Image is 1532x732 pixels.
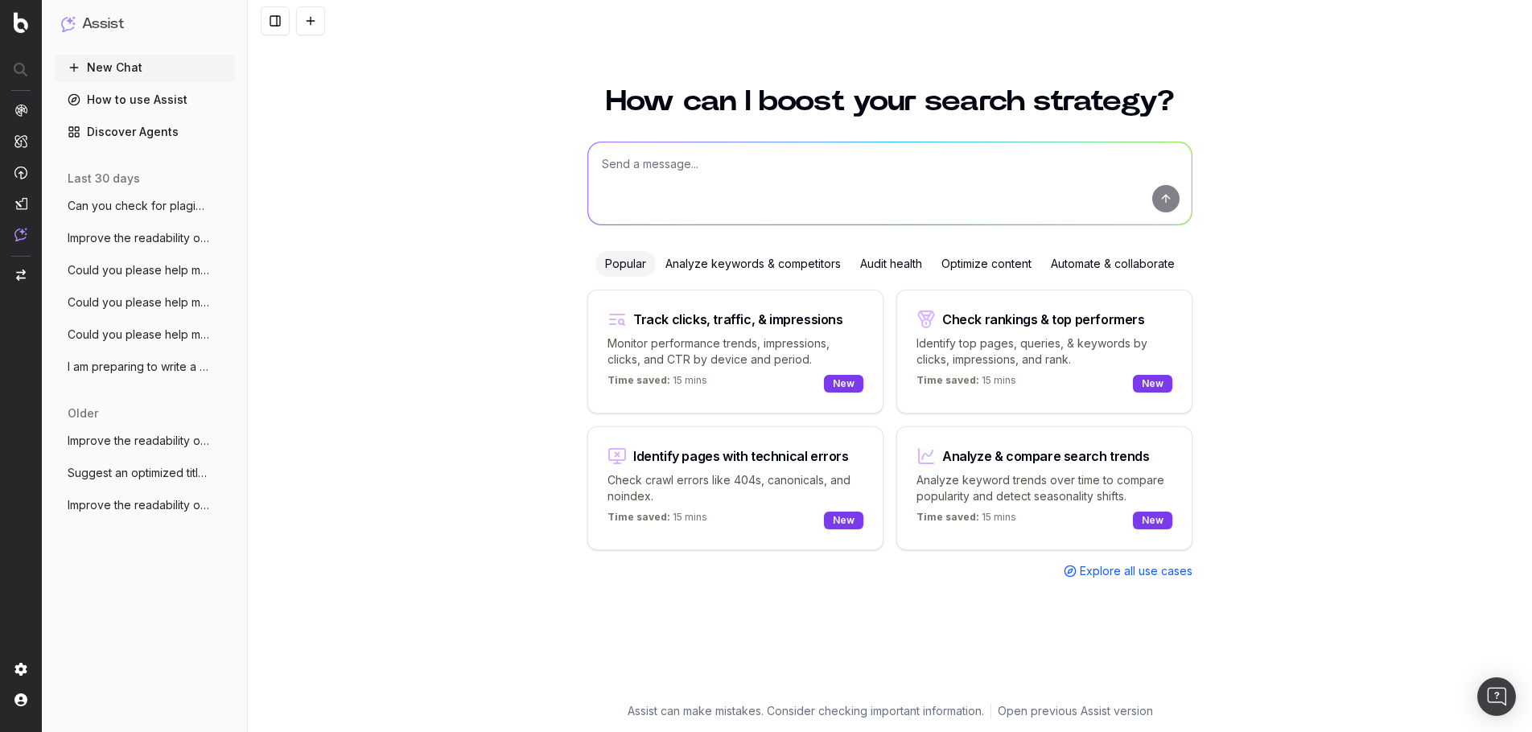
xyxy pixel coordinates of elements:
[55,428,235,454] button: Improve the readability of Relax in a Ne
[55,55,235,80] button: New Chat
[916,374,979,386] span: Time saved:
[1064,563,1192,579] a: Explore all use cases
[14,134,27,148] img: Intelligence
[607,374,670,386] span: Time saved:
[55,257,235,283] button: Could you please help me write an outlin
[16,269,26,281] img: Switch project
[998,703,1153,719] a: Open previous Assist version
[607,472,863,504] p: Check crawl errors like 404s, canonicals, and noindex.
[55,225,235,251] button: Improve the readability of this page: ht
[824,375,863,393] div: New
[932,251,1041,277] div: Optimize content
[55,193,235,219] button: Can you check for plagiarism?
[55,119,235,145] a: Discover Agents
[55,460,235,486] button: Suggest an optimized title and descripti
[68,198,209,214] span: Can you check for plagiarism?
[1133,375,1172,393] div: New
[68,359,209,375] span: I am preparing to write a blog post abou
[55,290,235,315] button: Could you please help me create 500-600
[14,228,27,241] img: Assist
[61,13,229,35] button: Assist
[14,663,27,676] img: Setting
[607,374,707,393] p: 15 mins
[587,87,1192,116] h1: How can I boost your search strategy?
[942,450,1150,463] div: Analyze & compare search trends
[607,335,863,368] p: Monitor performance trends, impressions, clicks, and CTR by device and period.
[916,374,1016,393] p: 15 mins
[1477,677,1516,716] div: Open Intercom Messenger
[68,230,209,246] span: Improve the readability of this page: ht
[607,511,670,523] span: Time saved:
[55,87,235,113] a: How to use Assist
[55,492,235,518] button: Improve the readability of Running out o
[656,251,850,277] div: Analyze keywords & competitors
[68,171,140,187] span: last 30 days
[68,433,209,449] span: Improve the readability of Relax in a Ne
[1133,512,1172,529] div: New
[942,313,1145,326] div: Check rankings & top performers
[68,327,209,343] span: Could you please help me find frequency
[14,166,27,179] img: Activation
[916,511,979,523] span: Time saved:
[61,16,76,31] img: Assist
[55,354,235,380] button: I am preparing to write a blog post abou
[628,703,984,719] p: Assist can make mistakes. Consider checking important information.
[850,251,932,277] div: Audit health
[55,322,235,347] button: Could you please help me find frequency
[1041,251,1184,277] div: Automate & collaborate
[607,511,707,530] p: 15 mins
[14,197,27,210] img: Studio
[916,472,1172,504] p: Analyze keyword trends over time to compare popularity and detect seasonality shifts.
[1080,563,1192,579] span: Explore all use cases
[824,512,863,529] div: New
[68,262,209,278] span: Could you please help me write an outlin
[595,251,656,277] div: Popular
[14,12,28,33] img: Botify logo
[14,693,27,706] img: My account
[633,313,843,326] div: Track clicks, traffic, & impressions
[68,294,209,310] span: Could you please help me create 500-600
[916,335,1172,368] p: Identify top pages, queries, & keywords by clicks, impressions, and rank.
[68,465,209,481] span: Suggest an optimized title and descripti
[68,497,209,513] span: Improve the readability of Running out o
[82,13,124,35] h1: Assist
[14,104,27,117] img: Analytics
[916,511,1016,530] p: 15 mins
[68,405,98,422] span: older
[633,450,849,463] div: Identify pages with technical errors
